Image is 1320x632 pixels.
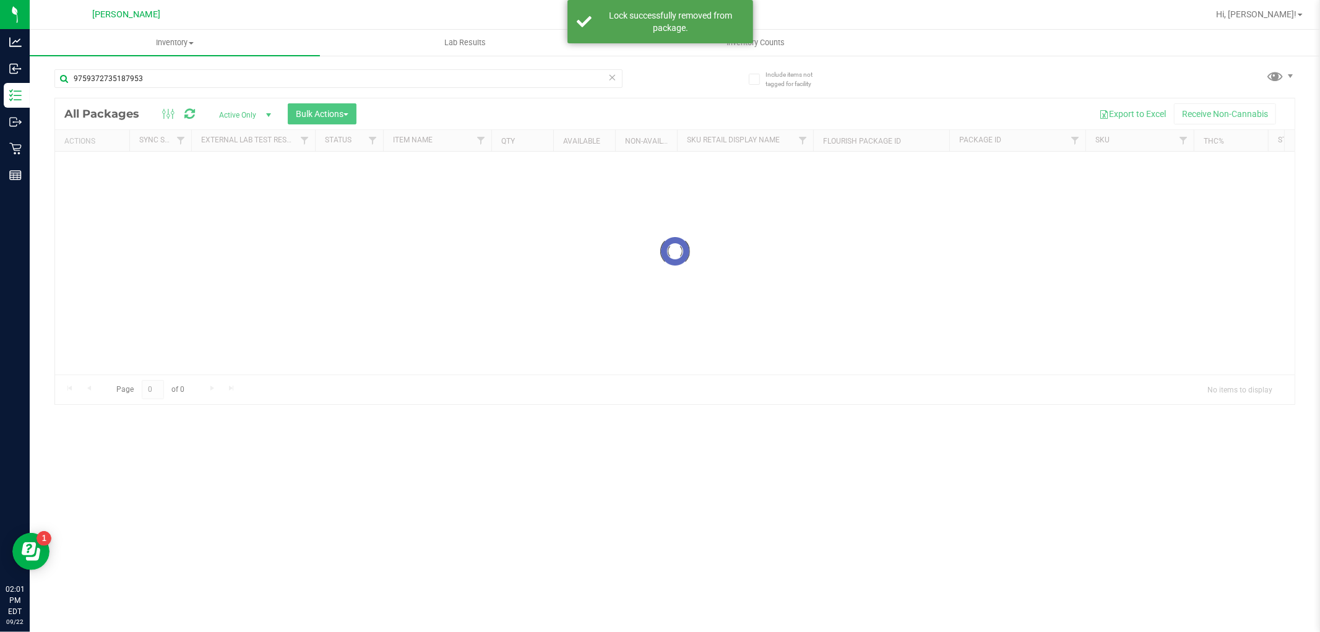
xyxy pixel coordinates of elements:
[9,36,22,48] inline-svg: Analytics
[92,9,160,20] span: [PERSON_NAME]
[9,116,22,128] inline-svg: Outbound
[710,37,801,48] span: Inventory Counts
[1216,9,1296,19] span: Hi, [PERSON_NAME]!
[428,37,503,48] span: Lab Results
[6,617,24,626] p: 09/22
[608,69,617,85] span: Clear
[9,63,22,75] inline-svg: Inbound
[9,89,22,102] inline-svg: Inventory
[9,142,22,155] inline-svg: Retail
[598,9,744,34] div: Lock successfully removed from package.
[12,533,50,570] iframe: Resource center
[610,30,900,56] a: Inventory Counts
[6,584,24,617] p: 02:01 PM EDT
[30,37,320,48] span: Inventory
[320,30,610,56] a: Lab Results
[9,169,22,181] inline-svg: Reports
[30,30,320,56] a: Inventory
[766,70,827,89] span: Include items not tagged for facility
[54,69,623,88] input: Search Package ID, Item Name, SKU, Lot or Part Number...
[37,531,51,546] iframe: Resource center unread badge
